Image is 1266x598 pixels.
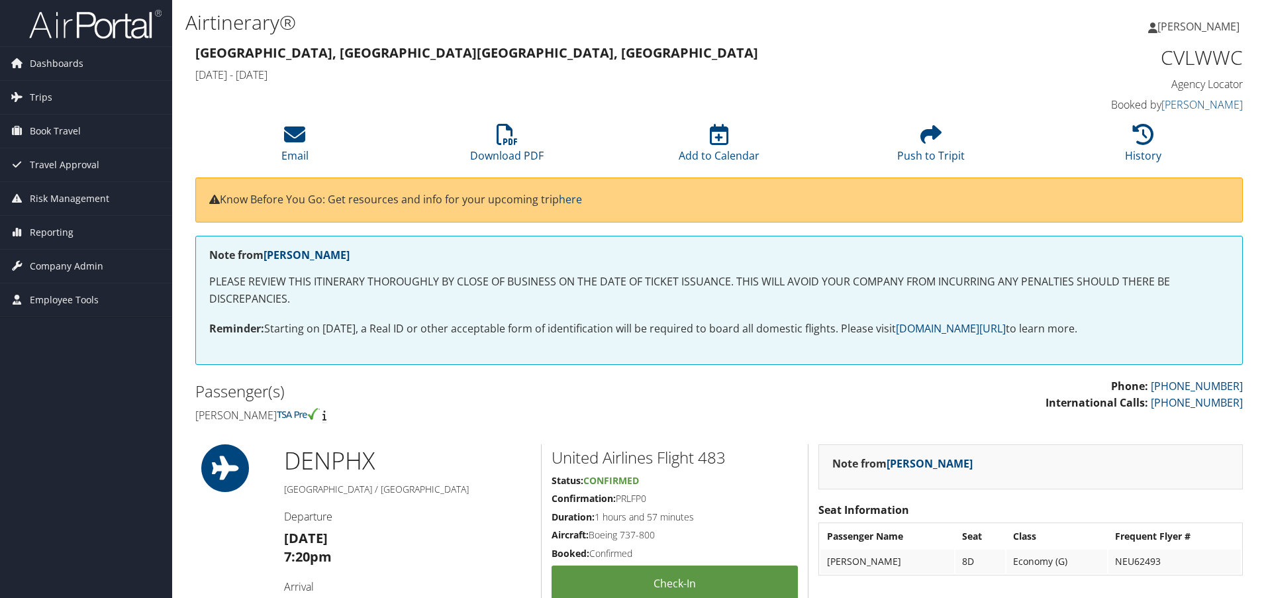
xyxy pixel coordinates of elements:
[277,408,320,420] img: tsa-precheck.png
[284,509,531,524] h4: Departure
[1151,379,1243,393] a: [PHONE_NUMBER]
[1125,131,1161,163] a: History
[1108,550,1241,573] td: NEU62493
[1151,395,1243,410] a: [PHONE_NUMBER]
[818,503,909,517] strong: Seat Information
[195,408,709,423] h4: [PERSON_NAME]
[30,81,52,114] span: Trips
[30,115,81,148] span: Book Travel
[552,528,589,541] strong: Aircraft:
[552,446,798,469] h2: United Airlines Flight 483
[195,44,758,62] strong: [GEOGRAPHIC_DATA], [GEOGRAPHIC_DATA] [GEOGRAPHIC_DATA], [GEOGRAPHIC_DATA]
[996,97,1243,112] h4: Booked by
[209,248,350,262] strong: Note from
[284,444,531,477] h1: DEN PHX
[1108,524,1241,548] th: Frequent Flyer #
[996,44,1243,72] h1: CVLWWC
[1006,550,1107,573] td: Economy (G)
[559,192,582,207] a: here
[679,131,759,163] a: Add to Calendar
[284,579,531,594] h4: Arrival
[209,274,1229,307] p: PLEASE REVIEW THIS ITINERARY THOROUGHLY BY CLOSE OF BUSINESS ON THE DATE OF TICKET ISSUANCE. THIS...
[195,380,709,403] h2: Passenger(s)
[552,511,798,524] h5: 1 hours and 57 minutes
[264,248,350,262] a: [PERSON_NAME]
[195,68,976,82] h4: [DATE] - [DATE]
[30,182,109,215] span: Risk Management
[955,550,1005,573] td: 8D
[30,47,83,80] span: Dashboards
[209,321,264,336] strong: Reminder:
[284,483,531,496] h5: [GEOGRAPHIC_DATA] / [GEOGRAPHIC_DATA]
[470,131,544,163] a: Download PDF
[209,321,1229,338] p: Starting on [DATE], a Real ID or other acceptable form of identification will be required to boar...
[832,456,973,471] strong: Note from
[209,191,1229,209] p: Know Before You Go: Get resources and info for your upcoming trip
[1148,7,1253,46] a: [PERSON_NAME]
[284,529,328,547] strong: [DATE]
[887,456,973,471] a: [PERSON_NAME]
[897,131,965,163] a: Push to Tripit
[30,250,103,283] span: Company Admin
[820,524,954,548] th: Passenger Name
[30,148,99,181] span: Travel Approval
[1157,19,1240,34] span: [PERSON_NAME]
[820,550,954,573] td: [PERSON_NAME]
[552,492,616,505] strong: Confirmation:
[996,77,1243,91] h4: Agency Locator
[185,9,897,36] h1: Airtinerary®
[30,283,99,317] span: Employee Tools
[29,9,162,40] img: airportal-logo.png
[552,528,798,542] h5: Boeing 737-800
[281,131,309,163] a: Email
[552,474,583,487] strong: Status:
[896,321,1006,336] a: [DOMAIN_NAME][URL]
[955,524,1005,548] th: Seat
[30,216,73,249] span: Reporting
[1161,97,1243,112] a: [PERSON_NAME]
[1111,379,1148,393] strong: Phone:
[552,492,798,505] h5: PRLFP0
[583,474,639,487] span: Confirmed
[284,548,332,566] strong: 7:20pm
[552,511,595,523] strong: Duration:
[552,547,589,560] strong: Booked:
[1006,524,1107,548] th: Class
[552,547,798,560] h5: Confirmed
[1046,395,1148,410] strong: International Calls:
